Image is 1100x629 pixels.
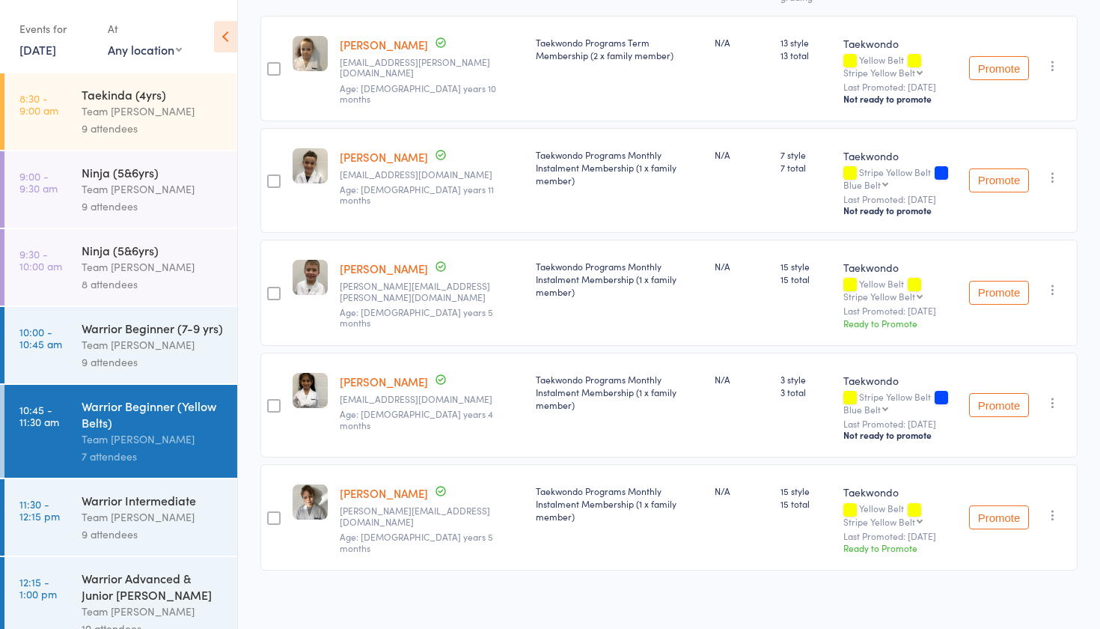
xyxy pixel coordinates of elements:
a: 8:30 -9:00 amTaekinda (4yrs)Team [PERSON_NAME]9 attendees [4,73,237,150]
small: luke.lochran@ivanhoe.com.au [340,169,524,180]
div: 8 attendees [82,276,224,293]
a: [DATE] [19,41,56,58]
span: 3 total [780,386,831,398]
small: Last Promoted: [DATE] [843,82,957,92]
a: [PERSON_NAME] [340,374,428,389]
div: Team [PERSON_NAME] [82,508,224,526]
div: Warrior Beginner (7-9 yrs) [82,320,224,336]
small: Last Promoted: [DATE] [843,419,957,429]
span: Age: [DEMOGRAPHIC_DATA] years 5 months [340,306,493,329]
div: Team [PERSON_NAME] [82,103,224,120]
div: Ready to Promote [843,317,957,329]
span: 15 style [780,484,831,497]
a: 9:00 -9:30 amNinja (5&6yrs)Team [PERSON_NAME]9 attendees [4,151,237,228]
span: 13 style [780,36,831,49]
button: Promote [969,505,1029,529]
div: Warrior Beginner (Yellow Belts) [82,398,224,431]
span: 15 total [780,273,831,285]
small: Last Promoted: [DATE] [843,194,957,204]
div: Blue Belt [843,180,881,189]
a: 10:45 -11:30 amWarrior Beginner (Yellow Belts)Team [PERSON_NAME]7 attendees [4,385,237,478]
div: Warrior Advanced & Junior [PERSON_NAME] [82,570,224,603]
div: Stripe Yellow Belt [843,67,915,77]
div: Not ready to promote [843,429,957,441]
div: Stripe Yellow Belt [843,517,915,526]
a: [PERSON_NAME] [340,149,428,165]
div: N/A [715,36,769,49]
span: 15 style [780,260,831,273]
div: Yellow Belt [843,55,957,77]
time: 12:15 - 1:00 pm [19,576,57,600]
div: Taekwondo Programs Monthly Instalment Membership (1 x family member) [536,484,703,523]
a: [PERSON_NAME] [340,261,428,276]
div: Taekwondo [843,484,957,499]
div: Taekwondo [843,373,957,388]
a: 9:30 -10:00 amNinja (5&6yrs)Team [PERSON_NAME]8 attendees [4,229,237,306]
div: At [108,16,182,41]
div: Taekwondo Programs Monthly Instalment Membership (1 x family member) [536,260,703,298]
div: Stripe Yellow Belt [843,392,957,414]
div: Any location [108,41,182,58]
div: Team [PERSON_NAME] [82,603,224,620]
span: Age: [DEMOGRAPHIC_DATA] years 10 months [340,82,496,105]
small: lisajane.wilson@gmail.com [340,57,524,79]
div: Taekwondo Programs Term Membership (2 x family member) [536,36,703,61]
div: Taekinda (4yrs) [82,86,224,103]
div: Ready to Promote [843,541,957,554]
div: N/A [715,373,769,386]
button: Promote [969,56,1029,80]
div: 9 attendees [82,198,224,215]
div: N/A [715,484,769,497]
div: Ninja (5&6yrs) [82,242,224,258]
span: Age: [DEMOGRAPHIC_DATA] years 5 months [340,530,493,553]
img: image1685749170.png [293,36,328,71]
div: Team [PERSON_NAME] [82,258,224,276]
div: 9 attendees [82,120,224,137]
button: Promote [969,393,1029,417]
div: Taekwondo [843,260,957,275]
a: [PERSON_NAME] [340,37,428,52]
span: Age: [DEMOGRAPHIC_DATA] years 11 months [340,183,494,206]
div: Blue Belt [843,404,881,414]
a: [PERSON_NAME] [340,485,428,501]
div: 9 attendees [82,353,224,371]
a: 10:00 -10:45 amWarrior Beginner (7-9 yrs)Team [PERSON_NAME]9 attendees [4,307,237,383]
small: Last Promoted: [DATE] [843,531,957,541]
div: Stripe Yellow Belt [843,291,915,301]
time: 8:30 - 9:00 am [19,92,58,116]
div: Stripe Yellow Belt [843,167,957,189]
div: Ninja (5&6yrs) [82,164,224,180]
div: Not ready to promote [843,93,957,105]
div: 7 attendees [82,448,224,465]
div: Events for [19,16,93,41]
small: erfan.othman@gmail.com [340,394,524,404]
img: image1706312452.png [293,373,328,408]
div: Taekwondo Programs Monthly Instalment Membership (1 x family member) [536,148,703,186]
button: Promote [969,168,1029,192]
div: Taekwondo Programs Monthly Instalment Membership (1 x family member) [536,373,703,411]
div: 9 attendees [82,526,224,543]
time: 9:00 - 9:30 am [19,170,58,194]
span: 7 total [780,161,831,174]
img: image1694218267.png [293,484,328,520]
div: Warrior Intermediate [82,492,224,508]
img: image1693012366.png [293,260,328,295]
time: 10:45 - 11:30 am [19,404,59,428]
span: 13 total [780,49,831,61]
div: Team [PERSON_NAME] [82,180,224,198]
small: Sarah.duerdoth@gmail.com [340,505,524,527]
small: eamon.mcewan@hmclause.com [340,281,524,303]
span: Age: [DEMOGRAPHIC_DATA] years 4 months [340,407,493,431]
time: 9:30 - 10:00 am [19,248,62,272]
div: Team [PERSON_NAME] [82,431,224,448]
a: 11:30 -12:15 pmWarrior IntermediateTeam [PERSON_NAME]9 attendees [4,479,237,556]
div: N/A [715,148,769,161]
div: N/A [715,260,769,273]
div: Yellow Belt [843,279,957,301]
div: Yellow Belt [843,503,957,526]
span: 7 style [780,148,831,161]
small: Last Promoted: [DATE] [843,306,957,316]
time: 10:00 - 10:45 am [19,326,62,350]
time: 11:30 - 12:15 pm [19,498,60,522]
div: Team [PERSON_NAME] [82,336,224,353]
